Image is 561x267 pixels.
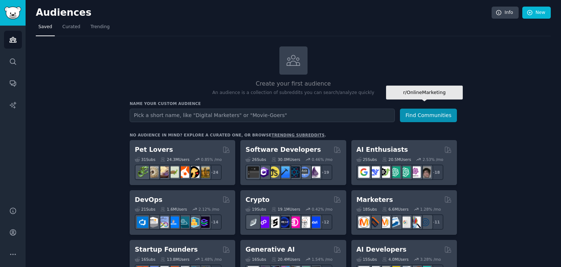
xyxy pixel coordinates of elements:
[130,79,457,89] h2: Create your first audience
[278,166,290,178] img: iOSProgramming
[135,257,155,262] div: 16 Sub s
[160,207,187,212] div: 1.6M Users
[130,90,457,96] p: An audience is a collection of subreddits you can search/analyze quickly
[356,207,377,212] div: 18 Sub s
[522,7,551,19] a: New
[317,165,332,180] div: + 19
[248,217,259,228] img: ethfinance
[299,217,310,228] img: CryptoNews
[382,257,409,262] div: 4.0M Users
[258,217,269,228] img: 0xPolygon
[168,217,179,228] img: DevOpsLinks
[137,217,148,228] img: azuredevops
[178,166,189,178] img: cockatiel
[36,7,492,19] h2: Audiences
[369,166,380,178] img: DeepSeek
[356,245,407,254] h2: AI Developers
[62,24,80,30] span: Curated
[358,217,370,228] img: content_marketing
[382,157,411,162] div: 20.5M Users
[423,157,443,162] div: 2.53 % /mo
[379,166,390,178] img: AItoolsCatalog
[245,145,321,154] h2: Software Developers
[245,245,295,254] h2: Generative AI
[137,166,148,178] img: herpetology
[201,157,222,162] div: 0.85 % /mo
[201,257,222,262] div: 1.48 % /mo
[289,166,300,178] img: reactnative
[135,245,198,254] h2: Startup Founders
[356,145,408,154] h2: AI Enthusiasts
[312,157,333,162] div: 0.46 % /mo
[309,217,320,228] img: defi_
[160,157,189,162] div: 24.3M Users
[268,217,279,228] img: ethstaker
[356,157,377,162] div: 25 Sub s
[60,21,83,36] a: Curated
[245,257,266,262] div: 16 Sub s
[271,207,300,212] div: 19.1M Users
[369,217,380,228] img: bigseo
[312,257,333,262] div: 1.54 % /mo
[4,7,21,19] img: GummySearch logo
[130,109,395,122] input: Pick a short name, like "Digital Marketers" or "Movie-Goers"
[168,166,179,178] img: turtle
[271,157,300,162] div: 30.0M Users
[420,217,431,228] img: OnlineMarketing
[245,195,270,204] h2: Crypto
[178,217,189,228] img: platformengineering
[409,217,421,228] img: MarketingResearch
[389,166,400,178] img: chatgpt_promptDesign
[135,157,155,162] div: 31 Sub s
[428,165,443,180] div: + 18
[135,145,173,154] h2: Pet Lovers
[199,207,220,212] div: 2.12 % /mo
[356,257,377,262] div: 15 Sub s
[38,24,52,30] span: Saved
[198,217,210,228] img: PlatformEngineers
[130,101,457,106] h3: Name your custom audience
[135,207,155,212] div: 21 Sub s
[299,166,310,178] img: AskComputerScience
[400,109,457,122] button: Find Communities
[379,217,390,228] img: AskMarketing
[91,24,110,30] span: Trending
[420,207,441,212] div: 1.28 % /mo
[399,217,411,228] img: googleads
[130,132,326,138] div: No audience in mind? Explore a curated one, or browse .
[245,157,266,162] div: 26 Sub s
[147,217,159,228] img: AWS_Certified_Experts
[289,217,300,228] img: defiblockchain
[382,207,409,212] div: 6.6M Users
[258,166,269,178] img: csharp
[420,166,431,178] img: ArtificalIntelligence
[268,166,279,178] img: learnjavascript
[271,133,324,137] a: trending subreddits
[399,166,411,178] img: chatgpt_prompts_
[492,7,519,19] a: Info
[271,257,300,262] div: 20.4M Users
[428,214,443,230] div: + 11
[409,166,421,178] img: OpenAIDev
[157,166,169,178] img: leopardgeckos
[198,166,210,178] img: dogbreed
[278,217,290,228] img: web3
[358,166,370,178] img: GoogleGeminiAI
[389,217,400,228] img: Emailmarketing
[356,195,393,204] h2: Marketers
[245,207,266,212] div: 19 Sub s
[88,21,112,36] a: Trending
[317,214,332,230] div: + 12
[420,257,441,262] div: 3.28 % /mo
[206,165,222,180] div: + 24
[188,217,199,228] img: aws_cdk
[147,166,159,178] img: ballpython
[206,214,222,230] div: + 14
[309,166,320,178] img: elixir
[135,195,163,204] h2: DevOps
[312,207,333,212] div: 0.42 % /mo
[248,166,259,178] img: software
[36,21,55,36] a: Saved
[188,166,199,178] img: PetAdvice
[157,217,169,228] img: Docker_DevOps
